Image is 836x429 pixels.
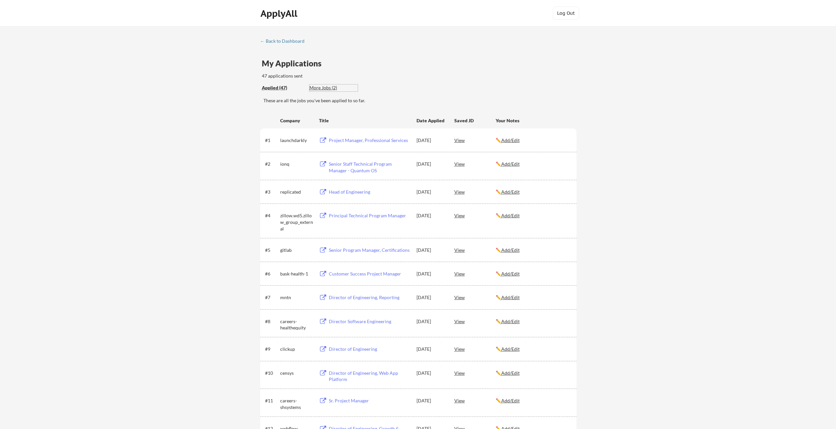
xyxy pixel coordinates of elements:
[454,158,496,170] div: View
[417,346,445,352] div: [DATE]
[454,134,496,146] div: View
[496,346,571,352] div: ✏️
[417,117,445,124] div: Date Applied
[280,346,313,352] div: clickup
[265,247,278,253] div: #5
[496,212,571,219] div: ✏️
[496,247,571,253] div: ✏️
[553,7,579,20] button: Log Out
[501,319,520,324] u: Add/Edit
[329,271,410,277] div: Customer Success Project Manager
[454,367,496,379] div: View
[417,212,445,219] div: [DATE]
[280,247,313,253] div: gitlab
[265,370,278,376] div: #10
[501,247,520,253] u: Add/Edit
[329,346,410,352] div: Director of Engineering
[280,137,313,144] div: launchdarkly
[496,117,571,124] div: Your Notes
[454,244,496,256] div: View
[454,209,496,221] div: View
[262,84,305,91] div: These are all the jobs you've been applied to so far.
[496,294,571,301] div: ✏️
[454,186,496,198] div: View
[262,60,327,67] div: My Applications
[265,271,278,277] div: #6
[329,370,410,383] div: Director of Engineering, Web App Platform
[329,318,410,325] div: Director Software Engineering
[260,8,299,19] div: ApplyAll
[329,397,410,404] div: Sr. Project Manager
[417,318,445,325] div: [DATE]
[417,189,445,195] div: [DATE]
[260,39,309,43] div: ← Back to Dashboard
[265,346,278,352] div: #9
[417,271,445,277] div: [DATE]
[265,137,278,144] div: #1
[501,295,520,300] u: Add/Edit
[501,346,520,352] u: Add/Edit
[417,161,445,167] div: [DATE]
[417,294,445,301] div: [DATE]
[309,84,358,91] div: More Jobs (2)
[501,370,520,376] u: Add/Edit
[454,268,496,279] div: View
[454,343,496,355] div: View
[265,397,278,404] div: #11
[329,212,410,219] div: Principal Technical Program Manager
[280,189,313,195] div: replicated
[280,117,313,124] div: Company
[319,117,410,124] div: Title
[501,161,520,167] u: Add/Edit
[280,212,313,232] div: zillow.wd5.zillow_group_external
[265,189,278,195] div: #3
[265,212,278,219] div: #4
[262,73,389,79] div: 47 applications sent
[329,247,410,253] div: Senior Program Manager, Certifications
[329,137,410,144] div: Project Manager, Professional Services
[496,397,571,404] div: ✏️
[329,161,410,174] div: Senior Staff Technical Program Manager - Quantum OS
[496,318,571,325] div: ✏️
[501,189,520,195] u: Add/Edit
[501,213,520,218] u: Add/Edit
[417,370,445,376] div: [DATE]
[329,189,410,195] div: Head of Engineering
[454,394,496,406] div: View
[280,370,313,376] div: censys
[262,84,305,91] div: Applied (47)
[265,318,278,325] div: #8
[280,161,313,167] div: ionq
[501,137,520,143] u: Add/Edit
[496,161,571,167] div: ✏️
[309,84,358,91] div: These are job applications we think you'd be a good fit for, but couldn't apply you to automatica...
[280,318,313,331] div: careers-healthequity
[454,291,496,303] div: View
[496,370,571,376] div: ✏️
[280,271,313,277] div: bask-health-1
[417,137,445,144] div: [DATE]
[265,294,278,301] div: #7
[496,271,571,277] div: ✏️
[496,137,571,144] div: ✏️
[454,114,496,126] div: Saved JD
[265,161,278,167] div: #2
[496,189,571,195] div: ✏️
[263,97,576,104] div: These are all the jobs you've been applied to so far.
[280,294,313,301] div: mntn
[260,38,309,45] a: ← Back to Dashboard
[280,397,313,410] div: careers-shsystems
[329,294,410,301] div: Director of Engineering, Reporting
[501,271,520,276] u: Add/Edit
[501,398,520,403] u: Add/Edit
[417,397,445,404] div: [DATE]
[454,315,496,327] div: View
[417,247,445,253] div: [DATE]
